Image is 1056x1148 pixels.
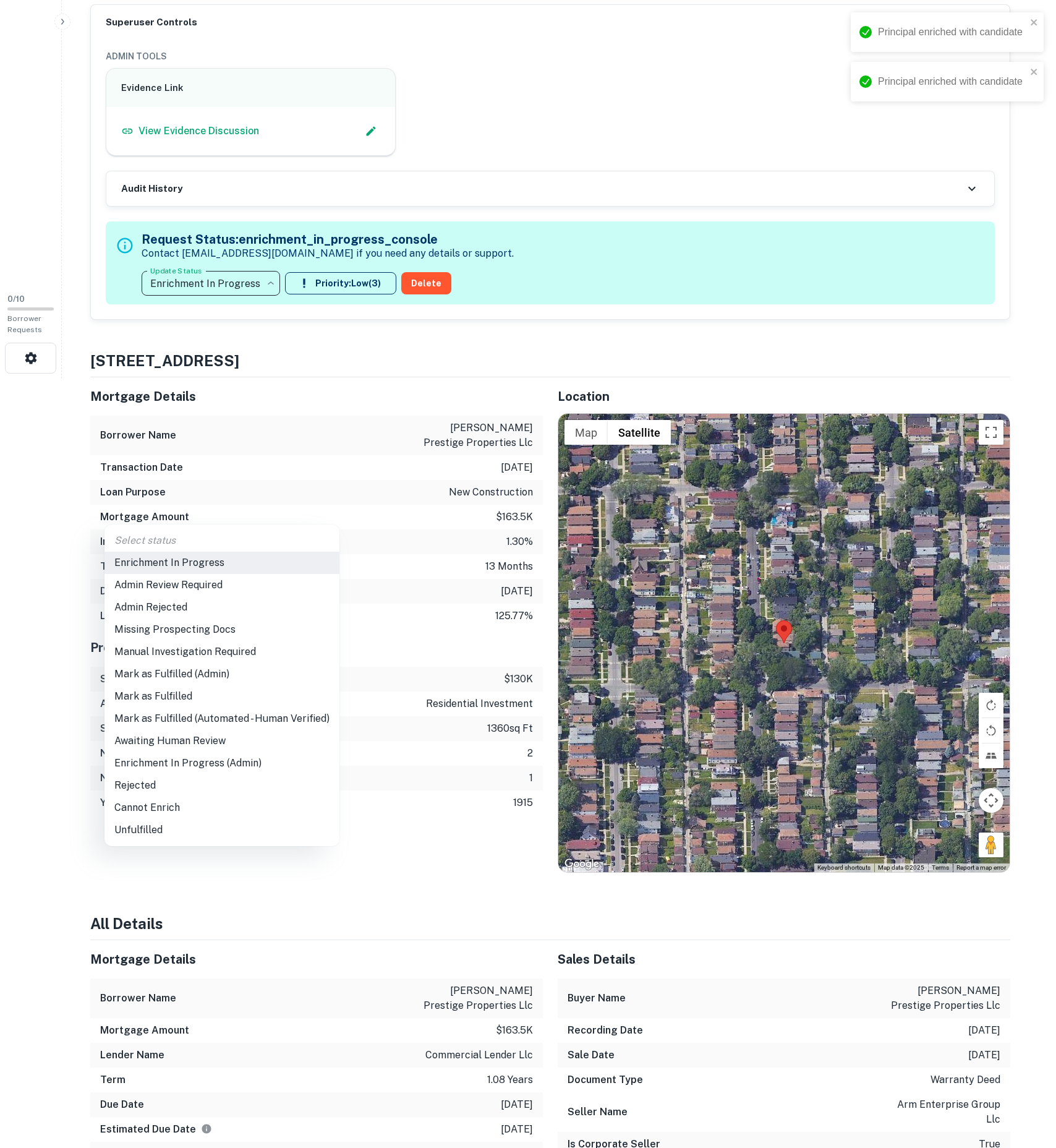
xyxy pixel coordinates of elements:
[1030,17,1039,29] button: close
[104,774,339,797] li: Rejected
[104,619,339,641] li: Missing Prospecting Docs
[104,752,339,774] li: Enrichment In Progress (Admin)
[104,663,339,685] li: Mark as Fulfilled (Admin)
[104,641,339,663] li: Manual Investigation Required
[994,1049,1056,1108] iframe: Chat Widget
[878,74,1026,89] div: Principal enriched with candidate
[104,819,339,841] li: Unfulfilled
[104,596,339,619] li: Admin Rejected
[104,708,339,730] li: Mark as Fulfilled (Automated - Human Verified)
[104,685,339,708] li: Mark as Fulfilled
[1030,67,1039,79] button: close
[104,797,339,819] li: Cannot Enrich
[878,25,1026,40] div: Principal enriched with candidate
[104,574,339,596] li: Admin Review Required
[104,730,339,752] li: Awaiting Human Review
[104,552,339,574] li: Enrichment In Progress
